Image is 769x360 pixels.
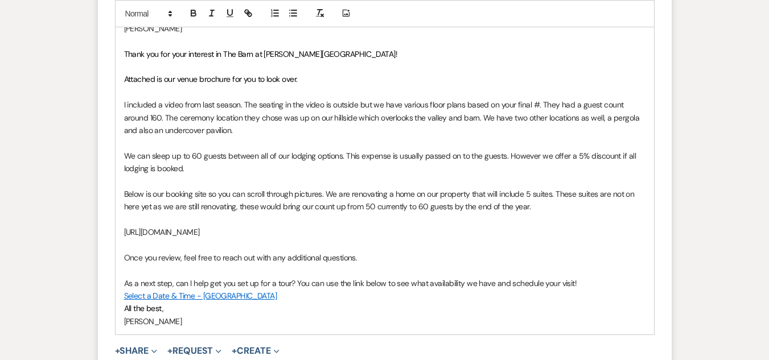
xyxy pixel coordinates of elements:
[167,346,221,355] button: Request
[124,291,277,301] a: Select a Date & Time - [GEOGRAPHIC_DATA]
[124,253,357,263] span: Once you review, feel free to reach out with any additional questions.
[115,346,120,355] span: +
[124,22,645,35] p: [PERSON_NAME]
[232,346,237,355] span: +
[232,346,279,355] button: Create
[115,346,158,355] button: Share
[124,303,164,313] span: All the best,
[124,49,398,59] span: Thank you for your interest in The Barn at [PERSON_NAME][GEOGRAPHIC_DATA]!
[124,100,641,135] span: I included a video from last season. The seating in the video is outside but we have various floo...
[167,346,172,355] span: +
[124,227,200,237] span: [URL][DOMAIN_NAME]
[124,315,645,328] p: [PERSON_NAME]
[124,278,577,288] span: As a next step, can I help get you set up for a tour? You can use the link below to see what avai...
[124,189,636,212] span: Below is our booking site so you can scroll through pictures. We are renovating a home on our pro...
[124,74,298,84] span: Attached is our venue brochure for you to look over.
[124,151,638,173] span: We can sleep up to 60 guests between all of our lodging options. This expense is usually passed o...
